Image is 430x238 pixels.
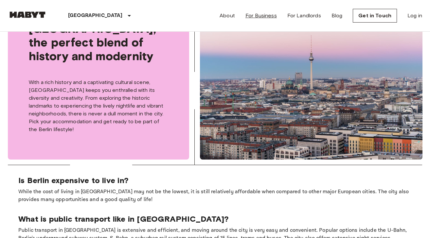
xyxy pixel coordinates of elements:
a: For Landlords [287,12,321,20]
a: Blog [331,12,343,20]
img: Habyt [8,11,47,18]
a: For Business [245,12,277,20]
p: [GEOGRAPHIC_DATA] [68,12,123,20]
p: While the cost of living in [GEOGRAPHIC_DATA] may not be the lowest, it is still relatively affor... [18,188,412,204]
a: Log in [407,12,422,20]
a: About [220,12,235,20]
p: With a rich history and a captivating cultural scene, [GEOGRAPHIC_DATA] keeps you enthralled with... [29,78,168,133]
span: [GEOGRAPHIC_DATA], the perfect blend of history and modernity [29,22,168,63]
p: What is public transport like in [GEOGRAPHIC_DATA]? [18,214,412,224]
p: Is Berlin expensive to live in? [18,176,412,185]
a: Get in Touch [353,9,397,23]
